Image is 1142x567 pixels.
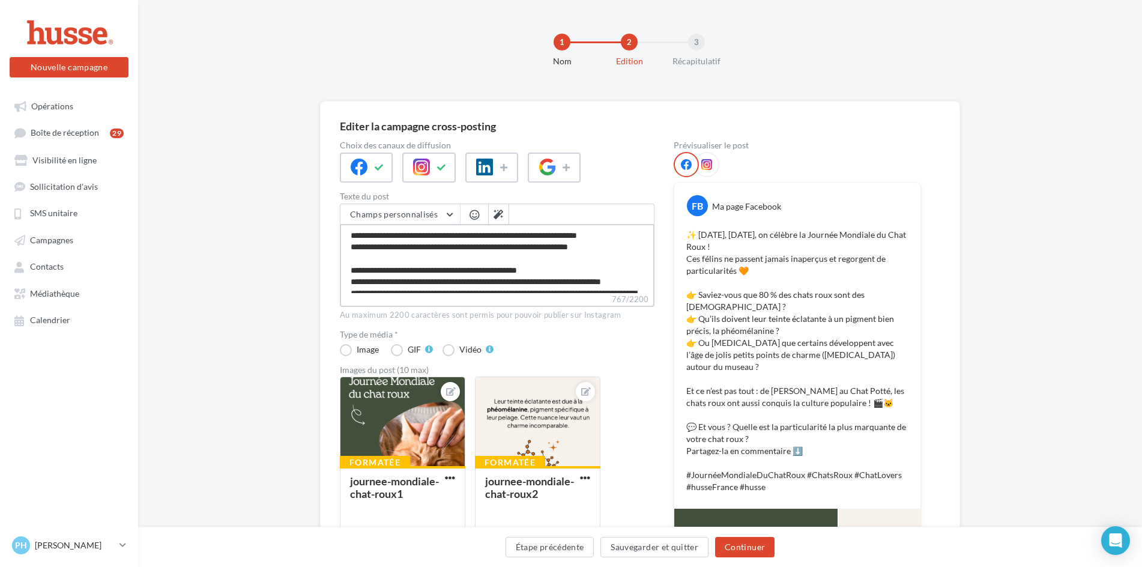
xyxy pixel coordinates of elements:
a: Calendrier [7,309,131,330]
div: Open Intercom Messenger [1101,526,1130,555]
div: Image [357,345,379,354]
a: Sollicitation d'avis [7,175,131,197]
div: GIF [408,345,421,354]
div: journee-mondiale-chat-roux2 [485,475,574,500]
a: Médiathèque [7,282,131,304]
div: Editer la campagne cross-posting [340,121,496,132]
span: Calendrier [30,315,70,326]
button: Continuer [715,537,775,557]
span: PH [15,539,27,551]
button: Sauvegarder et quitter [600,537,708,557]
button: Champs personnalisés [340,204,460,225]
label: Choix des canaux de diffusion [340,141,654,150]
a: Campagnes [7,229,131,250]
div: journee-mondiale-chat-roux1 [350,475,439,500]
div: 2 [621,34,638,50]
a: Opérations [7,95,131,117]
span: Sollicitation d'avis [30,181,98,192]
button: Étape précédente [506,537,594,557]
div: Formatée [475,456,545,469]
div: 1 [554,34,570,50]
a: PH [PERSON_NAME] [10,534,128,557]
span: Visibilité en ligne [32,155,97,165]
div: FB [687,195,708,216]
div: Récapitulatif [658,55,735,67]
div: Nom [524,55,600,67]
a: SMS unitaire [7,202,131,223]
span: Opérations [31,101,73,111]
label: Texte du post [340,192,654,201]
a: Boîte de réception29 [7,121,131,144]
p: ✨ [DATE], [DATE], on célèbre la Journée Mondiale du Chat Roux ! Ces félins ne passent jamais inap... [686,229,908,493]
div: Ma page Facebook [712,201,781,213]
span: Champs personnalisés [350,209,438,219]
p: [PERSON_NAME] [35,539,115,551]
div: Vidéo [459,345,482,354]
label: Type de média * [340,330,654,339]
a: Contacts [7,255,131,277]
div: 29 [110,129,124,138]
span: Contacts [30,262,64,272]
div: Edition [591,55,668,67]
div: 3 [688,34,705,50]
a: Visibilité en ligne [7,149,131,171]
div: Au maximum 2200 caractères sont permis pour pouvoir publier sur Instagram [340,310,654,321]
span: Campagnes [30,235,73,245]
div: Formatée [340,456,410,469]
span: SMS unitaire [30,208,77,219]
label: 767/2200 [340,293,654,307]
button: Nouvelle campagne [10,57,128,77]
div: Prévisualiser le post [674,141,921,150]
span: Médiathèque [30,288,79,299]
span: Boîte de réception [31,128,99,138]
div: Images du post (10 max) [340,366,654,374]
